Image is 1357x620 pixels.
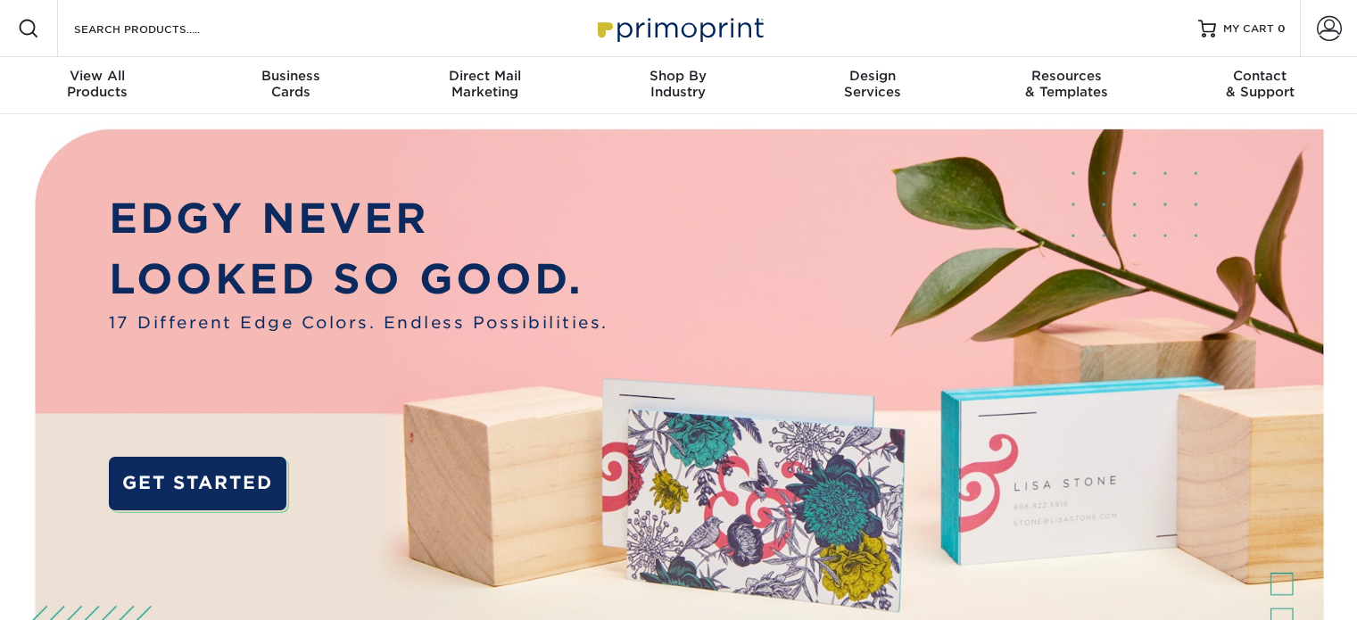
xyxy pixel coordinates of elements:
div: & Templates [969,68,1163,100]
a: Contact& Support [1163,57,1357,114]
a: GET STARTED [109,457,286,510]
p: LOOKED SO GOOD. [109,249,608,310]
span: Contact [1163,68,1357,84]
span: Resources [969,68,1163,84]
div: Industry [582,68,775,100]
a: Direct MailMarketing [388,57,582,114]
img: Primoprint [590,9,768,47]
span: Design [775,68,969,84]
div: Marketing [388,68,582,100]
div: Services [775,68,969,100]
div: & Support [1163,68,1357,100]
span: MY CART [1223,21,1274,37]
input: SEARCH PRODUCTS..... [72,18,246,39]
span: Business [194,68,387,84]
a: Resources& Templates [969,57,1163,114]
span: 17 Different Edge Colors. Endless Possibilities. [109,310,608,335]
span: Shop By [582,68,775,84]
span: 0 [1278,22,1286,35]
p: EDGY NEVER [109,188,608,249]
a: DesignServices [775,57,969,114]
div: Cards [194,68,387,100]
a: Shop ByIndustry [582,57,775,114]
a: BusinessCards [194,57,387,114]
span: Direct Mail [388,68,582,84]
